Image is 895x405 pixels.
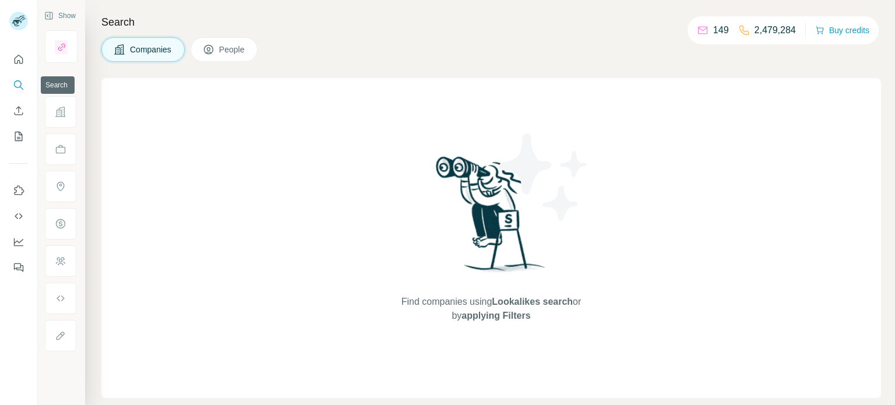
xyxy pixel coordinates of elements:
button: Show [36,7,84,24]
span: Find companies using or by [398,295,584,323]
img: Surfe Illustration - Woman searching with binoculars [431,153,552,283]
button: Use Surfe on LinkedIn [9,180,28,201]
button: Use Surfe API [9,206,28,227]
span: Lookalikes search [492,297,573,307]
button: Feedback [9,257,28,278]
button: Buy credits [815,22,869,38]
p: 149 [713,23,729,37]
button: Quick start [9,49,28,70]
span: People [219,44,246,55]
button: Enrich CSV [9,100,28,121]
img: Surfe Illustration - Stars [491,125,596,230]
span: applying Filters [461,311,530,321]
button: Search [9,75,28,96]
p: 2,479,284 [755,23,796,37]
button: My lists [9,126,28,147]
span: Companies [130,44,172,55]
button: Dashboard [9,231,28,252]
h4: Search [101,14,881,30]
